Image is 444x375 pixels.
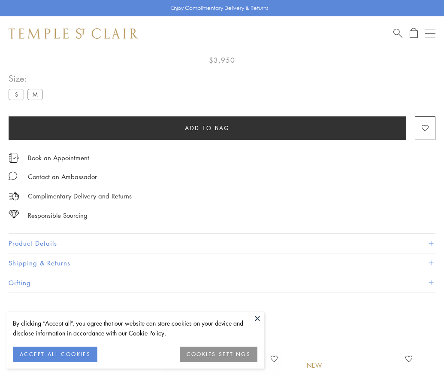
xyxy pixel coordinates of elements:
img: icon_appointment.svg [9,153,19,163]
p: Enjoy Complimentary Delivery & Returns [171,4,269,12]
span: Add to bag [185,123,230,133]
a: Open Shopping Bag [410,28,418,39]
label: S [9,89,24,100]
button: ACCEPT ALL COOKIES [13,347,97,362]
a: Book an Appointment [28,153,89,162]
button: Product Details [9,234,435,253]
div: Responsible Sourcing [28,210,88,221]
label: M [27,89,43,100]
img: MessageIcon-01_2.svg [9,171,17,180]
button: Gifting [9,273,435,293]
img: icon_delivery.svg [9,191,19,201]
button: COOKIES SETTINGS [180,347,257,362]
button: Add to bag [9,116,406,140]
span: Size: [9,71,46,85]
img: Temple St. Clair [9,28,138,39]
img: icon_sourcing.svg [9,210,19,219]
button: Shipping & Returns [9,253,435,273]
span: $3,950 [209,55,235,66]
div: New [307,361,322,370]
p: Complimentary Delivery and Returns [28,191,132,201]
a: Search [393,28,402,39]
div: Contact an Ambassador [28,171,97,182]
button: Open navigation [425,28,435,39]
div: By clicking “Accept all”, you agree that our website can store cookies on your device and disclos... [13,318,257,338]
